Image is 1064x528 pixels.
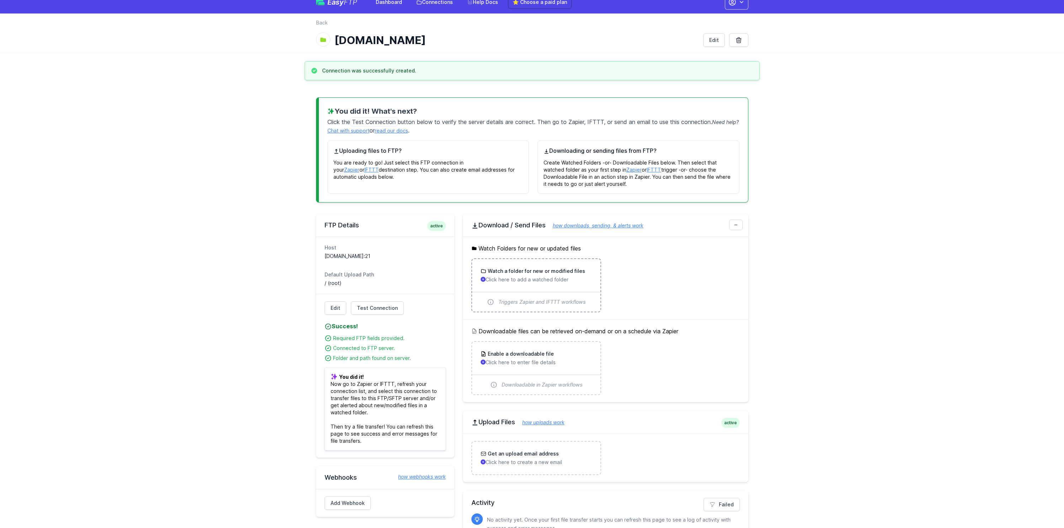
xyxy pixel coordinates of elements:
h2: FTP Details [325,221,446,230]
a: Add Webhook [325,496,371,510]
p: Click here to create a new email [481,459,592,466]
h2: Download / Send Files [471,221,740,230]
div: Folder and path found on server. [333,355,446,362]
span: Downloadable in Zapier workflows [502,381,583,388]
h4: Uploading files to FTP? [333,146,523,155]
div: Required FTP fields provided. [333,335,446,342]
h1: [DOMAIN_NAME] [335,34,697,47]
dd: / (root) [325,280,446,287]
span: Test Connection [357,305,398,312]
a: Enable a downloadable file Click here to enter file details Downloadable in Zapier workflows [472,342,600,394]
nav: Breadcrumb [316,19,748,31]
a: Back [316,19,328,26]
h3: Connection was successfully created. [322,67,416,74]
a: Get an upload email address Click here to create a new email [472,442,600,474]
a: Chat with support [327,128,369,134]
a: Zapier [626,167,642,173]
a: how uploads work [515,419,565,425]
p: Click here to add a watched folder [481,276,592,283]
a: read our docs [375,128,408,134]
dt: Host [325,244,446,251]
h5: Downloadable files can be retrieved on-demand or on a schedule via Zapier [471,327,740,335]
a: how downloads, sending, & alerts work [546,222,643,228]
p: Click the button below to verify the server details are correct. Then go to Zapier, IFTTT, or sen... [327,116,739,135]
h3: Enable a downloadable file [486,350,554,357]
p: You are ready to go! Just select this FTP connection in your or destination step. You can also cr... [333,155,523,181]
span: Test Connection [350,117,397,126]
h4: Downloading or sending files from FTP? [544,146,733,155]
a: Test Connection [351,301,404,315]
a: Zapier [344,167,359,173]
h2: Webhooks [325,473,446,482]
dt: Default Upload Path [325,271,446,278]
b: You did it! [339,374,364,380]
span: active [427,221,446,231]
h2: Upload Files [471,418,740,426]
a: Edit [703,33,725,47]
h3: Watch a folder for new or modified files [486,268,585,275]
h3: You did it! What's next? [327,106,739,116]
div: Connected to FTP server. [333,345,446,352]
span: Need help? [712,119,739,125]
a: Failed [704,498,740,511]
h3: Get an upload email address [486,450,559,457]
p: Click here to enter file details [481,359,592,366]
a: IFTTT [364,167,379,173]
h5: Watch Folders for new or updated files [471,244,740,253]
a: Edit [325,301,346,315]
dd: [DOMAIN_NAME]:21 [325,253,446,260]
p: Create Watched Folders -or- Downloadable Files below. Then select that watched folder as your fir... [544,155,733,188]
p: Now go to Zapier or IFTTT, refresh your connection list, and select this connection to transfer f... [325,367,446,451]
a: how webhooks work [391,473,446,480]
span: Triggers Zapier and IFTTT workflows [498,298,586,306]
span: active [721,418,740,428]
h4: Success! [325,322,446,330]
a: Watch a folder for new or modified files Click here to add a watched folder Triggers Zapier and I... [472,259,600,312]
a: IFTTT [647,167,661,173]
iframe: Drift Widget Chat Controller [1028,492,1055,519]
h2: Activity [471,498,740,508]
